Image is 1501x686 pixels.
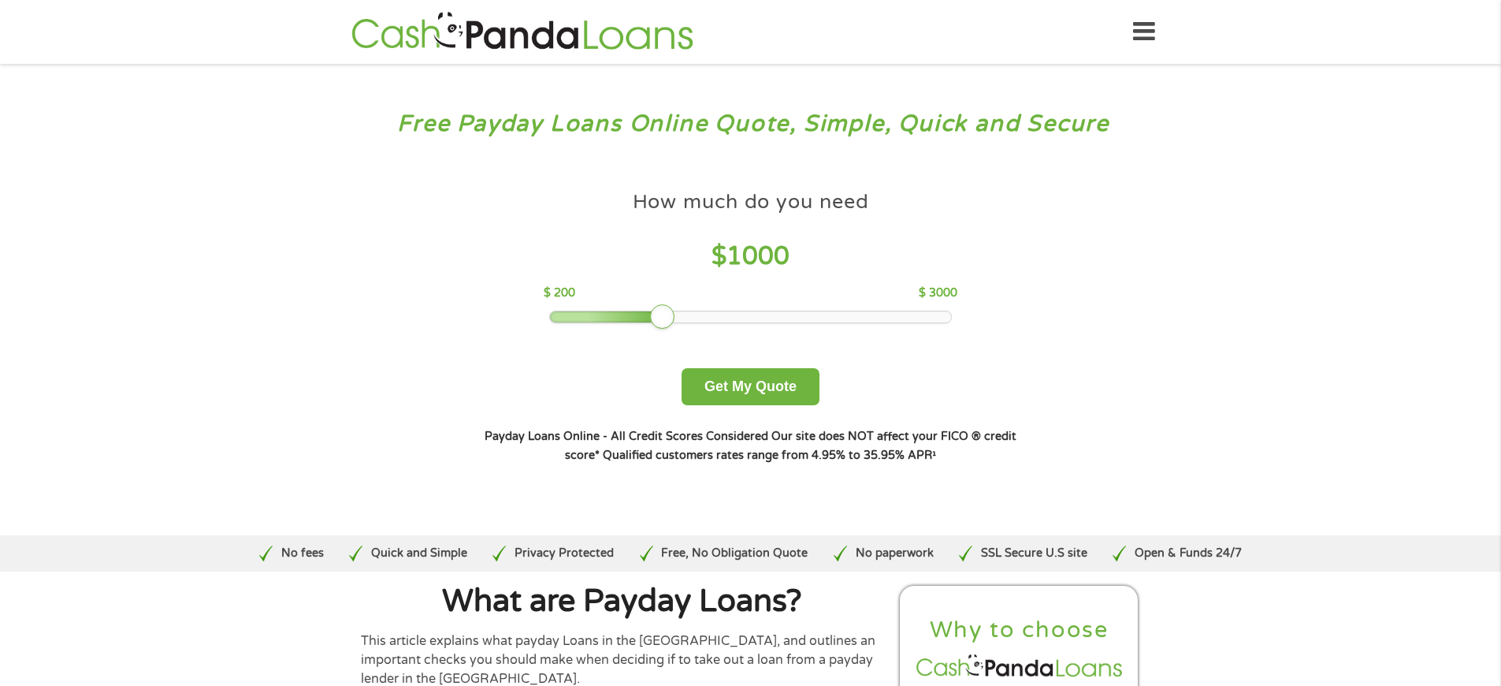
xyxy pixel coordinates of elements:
p: Open & Funds 24/7 [1135,545,1242,562]
h3: Free Payday Loans Online Quote, Simple, Quick and Secure [46,110,1456,139]
h4: How much do you need [633,189,869,215]
p: Free, No Obligation Quote [661,545,808,562]
strong: Our site does NOT affect your FICO ® credit score* [565,430,1016,462]
p: $ 3000 [919,285,957,302]
p: $ 200 [544,285,575,302]
button: Get My Quote [682,368,819,405]
p: No fees [281,545,324,562]
img: GetLoanNow Logo [347,9,698,54]
p: Privacy Protected [515,545,614,562]
span: 1000 [726,241,790,271]
p: SSL Secure U.S site [981,545,1087,562]
p: Quick and Simple [371,545,467,562]
h1: What are Payday Loans? [361,586,884,617]
strong: Payday Loans Online - All Credit Scores Considered [485,430,768,443]
strong: Qualified customers rates range from 4.95% to 35.95% APR¹ [603,449,936,462]
h2: Why to choose [913,616,1126,645]
p: No paperwork [856,545,934,562]
h4: $ [544,240,957,273]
